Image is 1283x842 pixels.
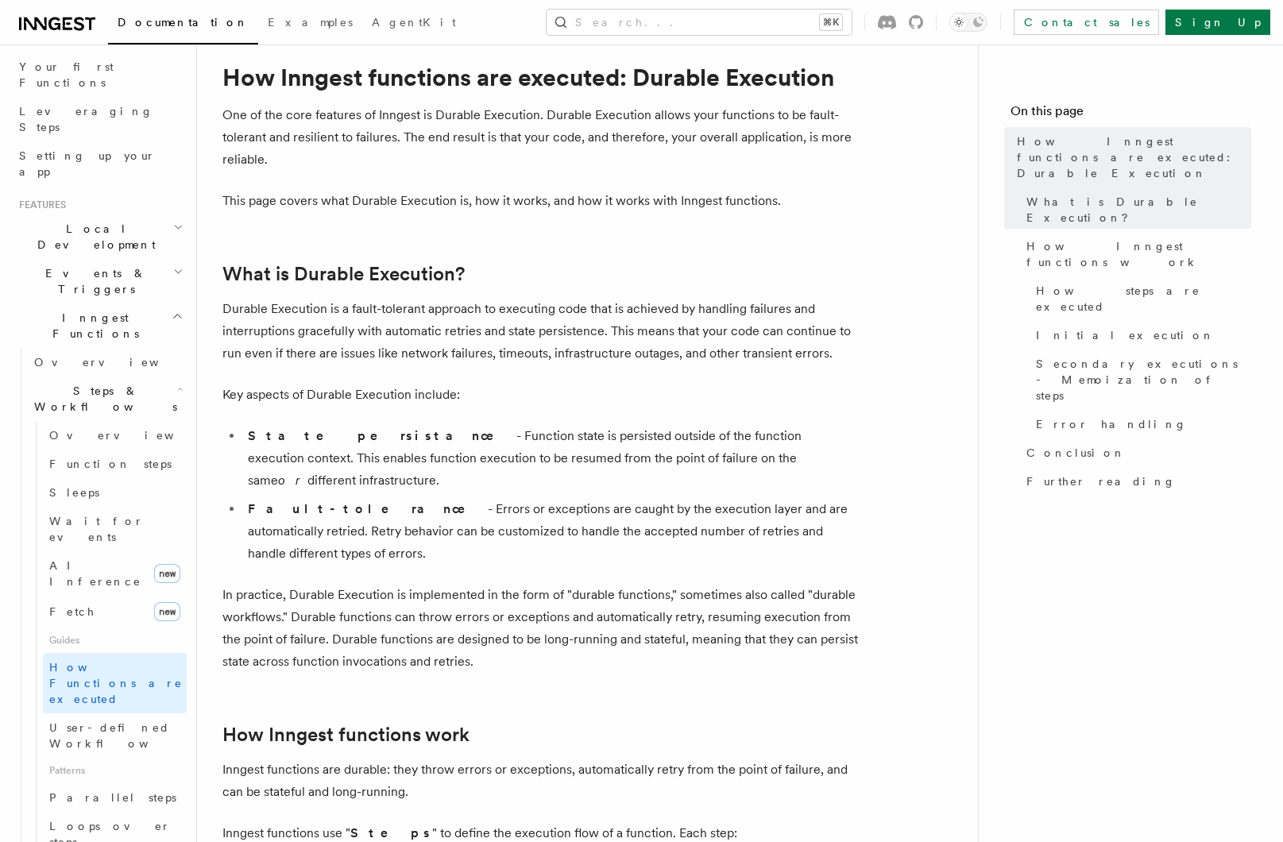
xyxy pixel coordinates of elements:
a: Contact sales [1014,10,1159,35]
span: Function steps [49,458,172,470]
span: Sleeps [49,486,99,499]
p: Durable Execution is a fault-tolerant approach to executing code that is achieved by handling fai... [222,298,858,365]
span: Error handling [1036,416,1187,432]
kbd: ⌘K [820,14,842,30]
a: How steps are executed [1030,276,1251,321]
a: What is Durable Execution? [222,263,465,285]
a: Overview [28,348,187,377]
button: Local Development [13,214,187,259]
li: - Errors or exceptions are caught by the execution layer and are automatically retried. Retry beh... [243,498,858,565]
a: Parallel steps [43,783,187,812]
span: new [154,602,180,621]
p: One of the core features of Inngest is Durable Execution. Durable Execution allows your functions... [222,104,858,171]
span: User-defined Workflows [49,721,192,750]
a: Function steps [43,450,187,478]
span: How steps are executed [1036,283,1251,315]
span: Patterns [43,758,187,783]
span: Secondary executions - Memoization of steps [1036,356,1251,404]
span: Documentation [118,16,249,29]
span: Wait for events [49,515,144,543]
a: Secondary executions - Memoization of steps [1030,350,1251,410]
a: Initial execution [1030,321,1251,350]
a: Sleeps [43,478,187,507]
span: How Functions are executed [49,661,183,705]
span: AgentKit [372,16,456,29]
span: How Inngest functions are executed: Durable Execution [1017,133,1251,181]
p: Key aspects of Durable Execution include: [222,384,858,406]
a: Setting up your app [13,141,187,186]
span: Events & Triggers [13,265,173,297]
span: What is Durable Execution? [1026,194,1251,226]
span: Conclusion [1026,445,1126,461]
strong: State persistance [248,428,516,443]
a: How Inngest functions work [222,724,470,746]
span: Examples [268,16,353,29]
a: Wait for events [43,507,187,551]
span: Steps & Workflows [28,383,177,415]
a: AgentKit [362,5,466,43]
p: In practice, Durable Execution is implemented in the form of "durable functions," sometimes also ... [222,584,858,673]
span: Leveraging Steps [19,105,153,133]
span: Overview [34,356,198,369]
span: Parallel steps [49,791,176,804]
button: Steps & Workflows [28,377,187,421]
a: Fetchnew [43,596,187,628]
a: User-defined Workflows [43,713,187,758]
span: Initial execution [1036,327,1215,343]
a: Examples [258,5,362,43]
button: Toggle dark mode [949,13,987,32]
span: Features [13,199,66,211]
h1: How Inngest functions are executed: Durable Execution [222,63,858,91]
a: What is Durable Execution? [1020,187,1251,232]
button: Search...⌘K [547,10,852,35]
span: Local Development [13,221,173,253]
span: How Inngest functions work [1026,238,1251,270]
a: Leveraging Steps [13,97,187,141]
p: Inngest functions are durable: they throw errors or exceptions, automatically retry from the poin... [222,759,858,803]
a: How Inngest functions work [1020,232,1251,276]
a: Sign Up [1165,10,1270,35]
h4: On this page [1011,102,1251,127]
em: or [278,473,307,488]
a: Your first Functions [13,52,187,97]
span: Overview [49,429,213,442]
button: Events & Triggers [13,259,187,303]
span: new [154,564,180,583]
span: Your first Functions [19,60,114,89]
a: Conclusion [1020,438,1251,467]
strong: Steps [350,825,432,840]
span: Further reading [1026,473,1176,489]
strong: Fault-tolerance [248,501,488,516]
a: Error handling [1030,410,1251,438]
a: How Inngest functions are executed: Durable Execution [1011,127,1251,187]
span: Inngest Functions [13,310,172,342]
span: AI Inference [49,559,141,588]
span: Setting up your app [19,149,156,178]
a: Documentation [108,5,258,44]
p: This page covers what Durable Execution is, how it works, and how it works with Inngest functions. [222,190,858,212]
a: Overview [43,421,187,450]
span: Guides [43,628,187,653]
a: AI Inferencenew [43,551,187,596]
a: How Functions are executed [43,653,187,713]
li: - Function state is persisted outside of the function execution context. This enables function ex... [243,425,858,492]
button: Inngest Functions [13,303,187,348]
a: Further reading [1020,467,1251,496]
span: Fetch [49,605,95,618]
